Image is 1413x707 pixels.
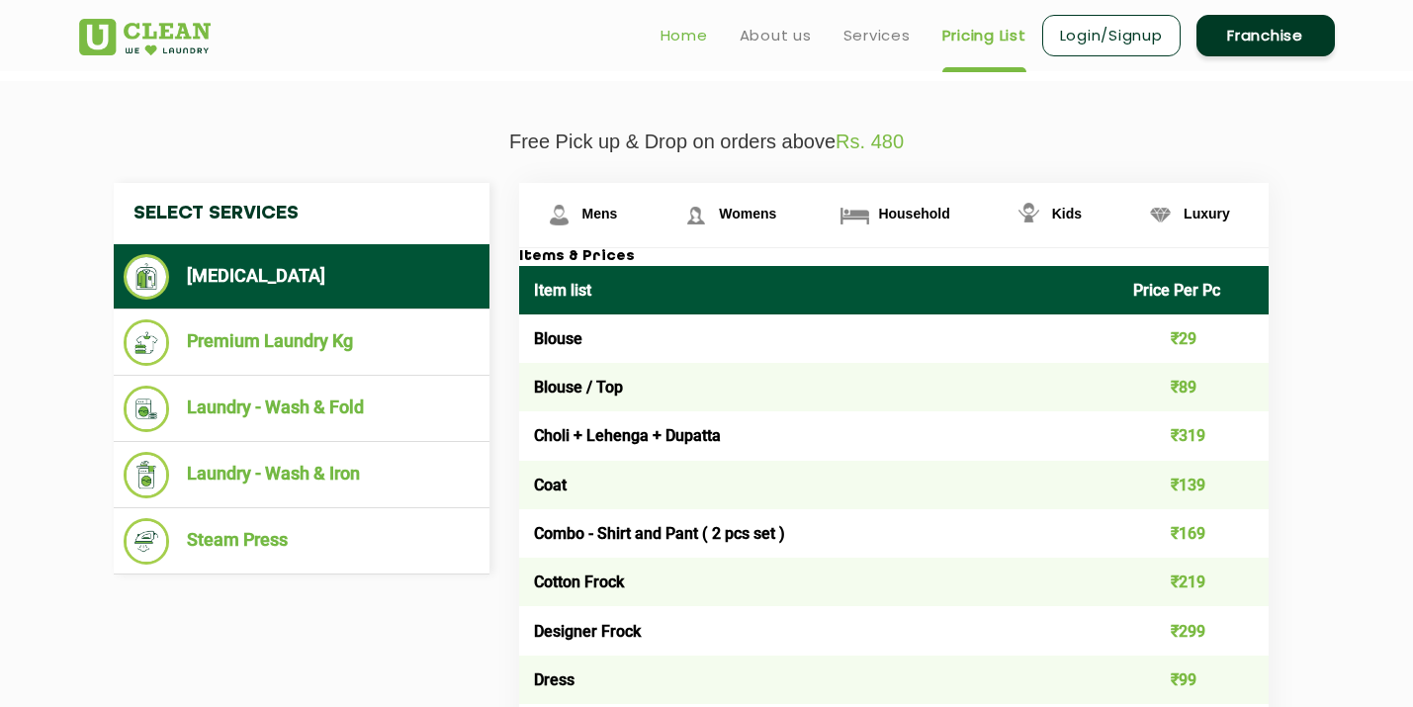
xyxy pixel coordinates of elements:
[678,198,713,232] img: Womens
[1143,198,1178,232] img: Luxury
[1118,558,1269,606] td: ₹219
[124,319,170,366] img: Premium Laundry Kg
[843,24,911,47] a: Services
[124,319,480,366] li: Premium Laundry Kg
[1042,15,1181,56] a: Login/Signup
[1118,314,1269,363] td: ₹29
[1118,461,1269,509] td: ₹139
[1118,363,1269,411] td: ₹89
[124,254,170,300] img: Dry Cleaning
[1052,206,1082,221] span: Kids
[519,363,1119,411] td: Blouse / Top
[1196,15,1335,56] a: Franchise
[519,461,1119,509] td: Coat
[519,314,1119,363] td: Blouse
[124,452,480,498] li: Laundry - Wash & Iron
[79,19,211,55] img: UClean Laundry and Dry Cleaning
[519,411,1119,460] td: Choli + Lehenga + Dupatta
[519,248,1269,266] h3: Items & Prices
[1118,606,1269,655] td: ₹299
[836,131,904,152] span: Rs. 480
[79,131,1335,153] p: Free Pick up & Drop on orders above
[124,386,480,432] li: Laundry - Wash & Fold
[1012,198,1046,232] img: Kids
[124,518,170,565] img: Steam Press
[124,386,170,432] img: Laundry - Wash & Fold
[1184,206,1230,221] span: Luxury
[519,606,1119,655] td: Designer Frock
[1118,509,1269,558] td: ₹169
[519,656,1119,704] td: Dress
[878,206,949,221] span: Household
[838,198,872,232] img: Household
[542,198,576,232] img: Mens
[1118,266,1269,314] th: Price Per Pc
[519,558,1119,606] td: Cotton Frock
[124,518,480,565] li: Steam Press
[661,24,708,47] a: Home
[519,509,1119,558] td: Combo - Shirt and Pant ( 2 pcs set )
[124,452,170,498] img: Laundry - Wash & Iron
[124,254,480,300] li: [MEDICAL_DATA]
[1118,411,1269,460] td: ₹319
[719,206,776,221] span: Womens
[740,24,812,47] a: About us
[582,206,618,221] span: Mens
[519,266,1119,314] th: Item list
[1118,656,1269,704] td: ₹99
[114,183,489,244] h4: Select Services
[942,24,1026,47] a: Pricing List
